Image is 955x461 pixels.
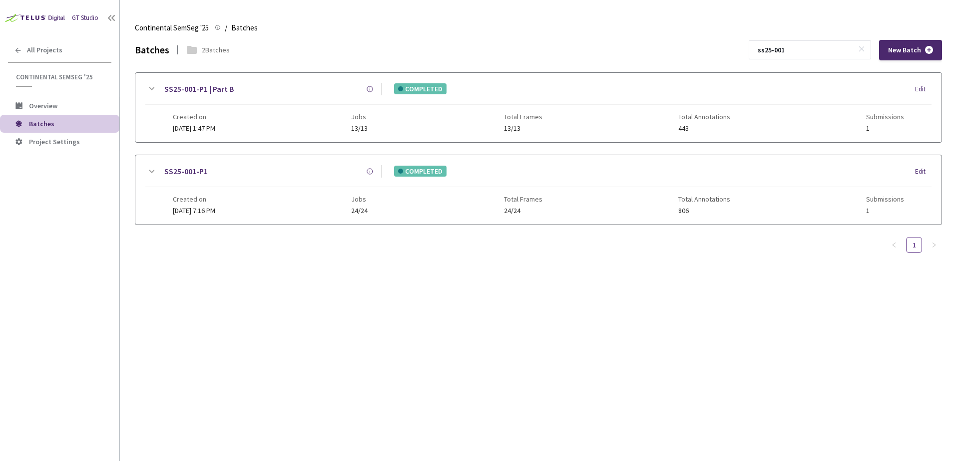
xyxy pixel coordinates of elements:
span: Submissions [866,113,904,121]
span: Batches [231,22,258,34]
div: Edit [915,84,932,94]
div: Edit [915,167,932,177]
div: SS25-001-P1COMPLETEDEditCreated on[DATE] 7:16 PMJobs24/24Total Frames24/24Total Annotations806Sub... [135,155,942,225]
span: 443 [678,125,730,132]
span: 24/24 [351,207,368,215]
span: Total Frames [504,195,542,203]
span: right [931,242,937,248]
span: Total Annotations [678,113,730,121]
li: Next Page [926,237,942,253]
span: Created on [173,113,215,121]
span: 1 [866,125,904,132]
li: Previous Page [886,237,902,253]
span: Total Frames [504,113,542,121]
span: Project Settings [29,137,80,146]
span: 806 [678,207,730,215]
span: [DATE] 7:16 PM [173,206,215,215]
div: COMPLETED [394,166,447,177]
span: Batches [29,119,54,128]
span: 13/13 [504,125,542,132]
div: Batches [135,43,169,57]
button: left [886,237,902,253]
span: [DATE] 1:47 PM [173,124,215,133]
span: Continental SemSeg '25 [16,73,105,81]
div: SS25-001-P1 | Part BCOMPLETEDEditCreated on[DATE] 1:47 PMJobs13/13Total Frames13/13Total Annotati... [135,73,942,142]
span: Overview [29,101,57,110]
span: 24/24 [504,207,542,215]
span: left [891,242,897,248]
span: Jobs [351,113,368,121]
span: Submissions [866,195,904,203]
span: Jobs [351,195,368,203]
span: New Batch [888,46,921,54]
span: 1 [866,207,904,215]
li: / [225,22,227,34]
button: right [926,237,942,253]
span: Created on [173,195,215,203]
li: 1 [906,237,922,253]
div: 2 Batches [202,45,230,55]
input: Search [752,41,858,59]
a: 1 [907,237,922,252]
a: SS25-001-P1 [164,165,208,178]
div: GT Studio [72,13,98,23]
div: COMPLETED [394,83,447,94]
a: SS25-001-P1 | Part B [164,83,234,95]
span: All Projects [27,46,62,54]
span: 13/13 [351,125,368,132]
span: Continental SemSeg '25 [135,22,209,34]
span: Total Annotations [678,195,730,203]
